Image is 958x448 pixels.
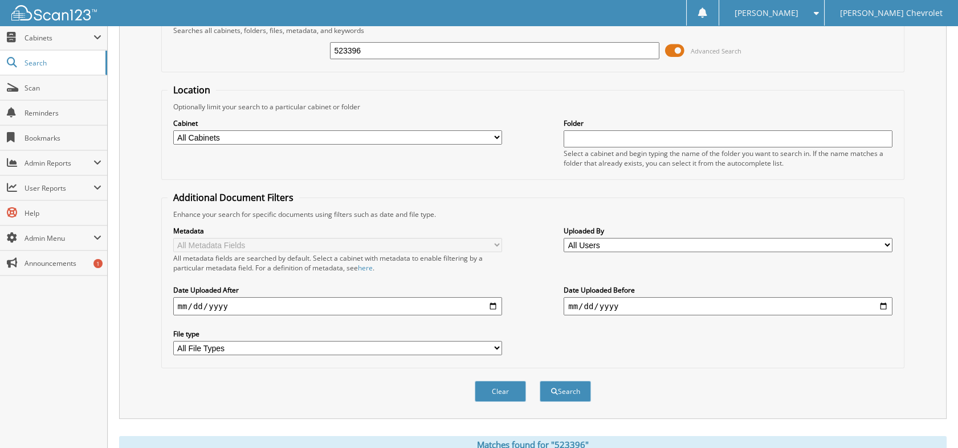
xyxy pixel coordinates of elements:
span: Advanced Search [691,47,741,55]
span: Bookmarks [25,133,101,143]
legend: Additional Document Filters [168,191,299,204]
label: Date Uploaded Before [564,285,892,295]
span: Scan [25,83,101,93]
span: [PERSON_NAME] [735,10,798,17]
label: Uploaded By [564,226,892,236]
iframe: Chat Widget [901,393,958,448]
div: All metadata fields are searched by default. Select a cabinet with metadata to enable filtering b... [173,253,502,273]
span: Admin Menu [25,233,93,243]
span: Cabinets [25,33,93,43]
span: Search [25,58,100,68]
img: scan123-logo-white.svg [11,5,97,20]
span: Help [25,208,101,218]
label: Metadata [173,226,502,236]
span: User Reports [25,183,93,193]
button: Clear [475,381,526,402]
div: Optionally limit your search to a particular cabinet or folder [168,102,899,112]
a: here [358,263,373,273]
span: Reminders [25,108,101,118]
div: Enhance your search for specific documents using filters such as date and file type. [168,209,899,219]
div: 1 [93,259,103,268]
label: Folder [564,118,892,128]
input: end [564,297,892,315]
span: Admin Reports [25,158,93,168]
span: [PERSON_NAME] Chevrolet [840,10,943,17]
div: Select a cabinet and begin typing the name of the folder you want to search in. If the name match... [564,149,892,168]
label: Date Uploaded After [173,285,502,295]
input: start [173,297,502,315]
label: Cabinet [173,118,502,128]
div: Searches all cabinets, folders, files, metadata, and keywords [168,26,899,35]
label: File type [173,329,502,339]
span: Announcements [25,258,101,268]
legend: Location [168,84,216,96]
button: Search [540,381,591,402]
